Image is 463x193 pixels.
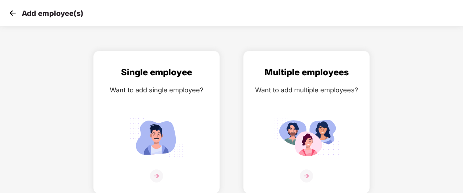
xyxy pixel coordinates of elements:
p: Add employee(s) [22,9,83,18]
div: Want to add single employee? [101,85,212,95]
img: svg+xml;base64,PHN2ZyB4bWxucz0iaHR0cDovL3d3dy53My5vcmcvMjAwMC9zdmciIHdpZHRoPSIzNiIgaGVpZ2h0PSIzNi... [150,169,163,182]
div: Want to add multiple employees? [251,85,362,95]
div: Single employee [101,66,212,79]
img: svg+xml;base64,PHN2ZyB4bWxucz0iaHR0cDovL3d3dy53My5vcmcvMjAwMC9zdmciIHdpZHRoPSIzNiIgaGVpZ2h0PSIzNi... [300,169,313,182]
div: Multiple employees [251,66,362,79]
img: svg+xml;base64,PHN2ZyB4bWxucz0iaHR0cDovL3d3dy53My5vcmcvMjAwMC9zdmciIHdpZHRoPSIzMCIgaGVpZ2h0PSIzMC... [7,8,18,18]
img: svg+xml;base64,PHN2ZyB4bWxucz0iaHR0cDovL3d3dy53My5vcmcvMjAwMC9zdmciIGlkPSJNdWx0aXBsZV9lbXBsb3llZS... [274,115,339,160]
img: svg+xml;base64,PHN2ZyB4bWxucz0iaHR0cDovL3d3dy53My5vcmcvMjAwMC9zdmciIGlkPSJTaW5nbGVfZW1wbG95ZWUiIH... [124,115,189,160]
